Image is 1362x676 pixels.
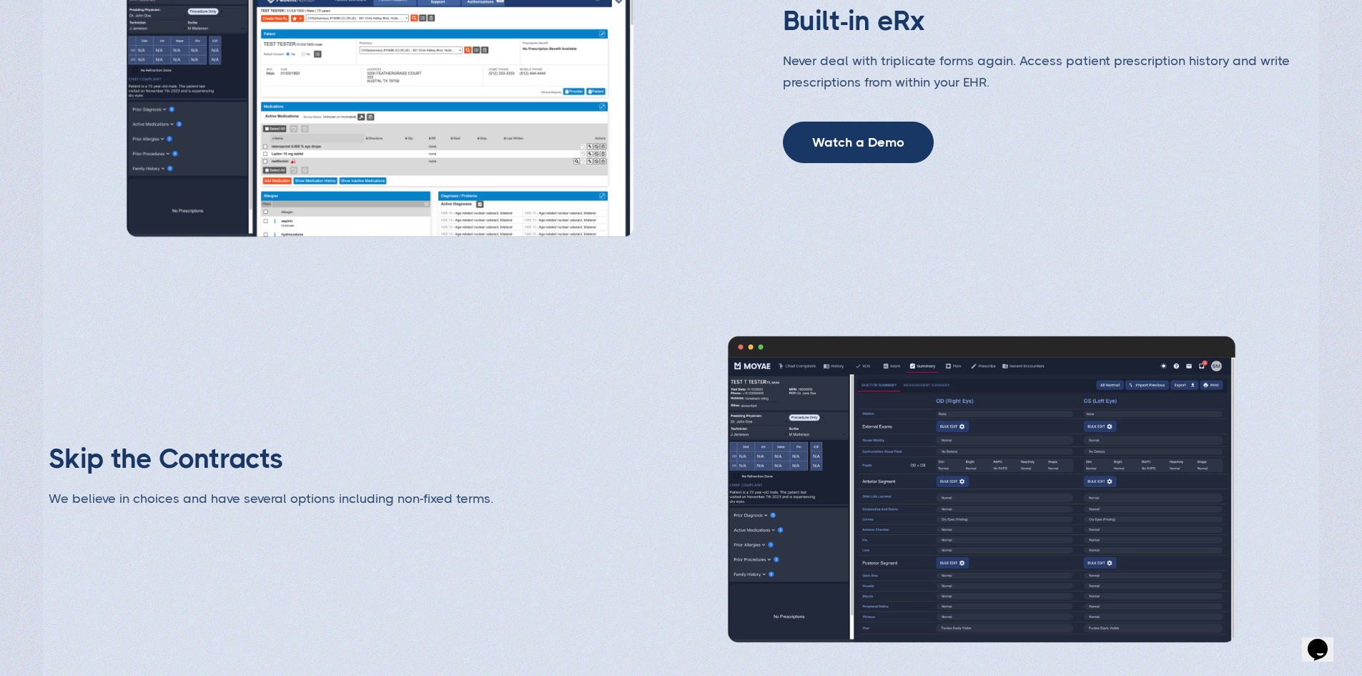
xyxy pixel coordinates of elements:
[783,122,934,163] a: Watch a Demo
[49,488,493,509] p: We believe in choices and have several options including non-fixed terms.
[700,331,1263,649] img: Moyae artistic vision-clinic office
[783,4,924,39] h2: Built-in eRx
[1302,619,1348,662] iframe: chat widget
[49,441,283,476] h2: Skip the Contracts
[783,50,1313,93] p: Never deal with triplicate forms again. Access patient prescription history and write prescriptio...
